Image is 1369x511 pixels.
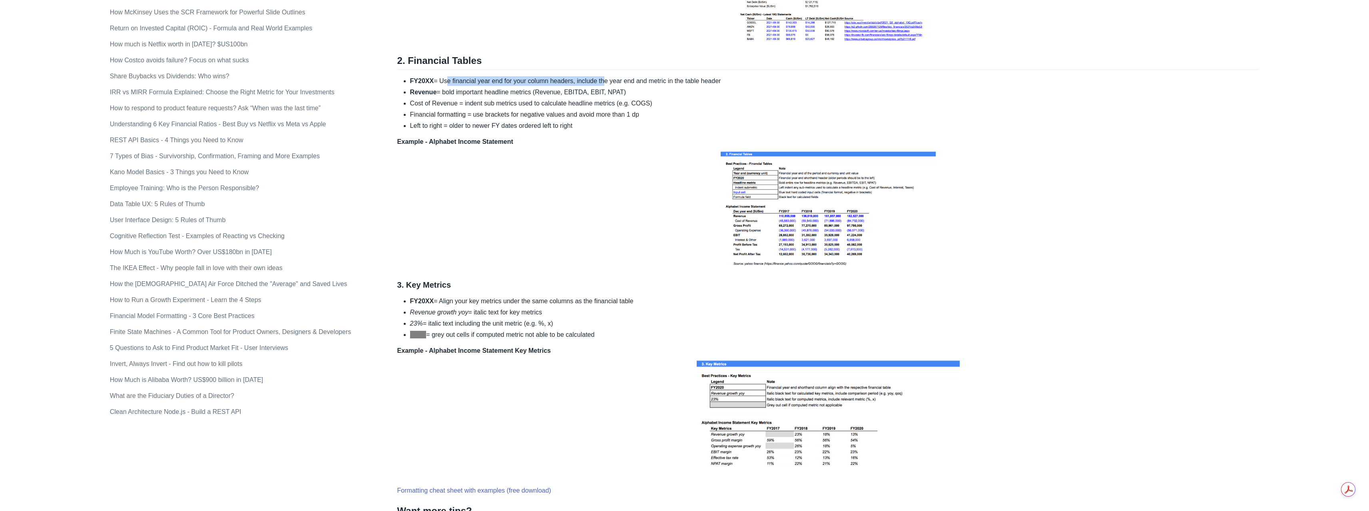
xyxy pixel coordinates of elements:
h2: 2. Financial Tables [397,55,1259,70]
a: How Costco avoids failure? Focus on what sucks [110,57,249,64]
a: Clean Architecture Node.js - Build a REST API [110,408,241,415]
a: 7 Types of Bias - Survivorship, Confirmation, Framing and More Examples [110,153,320,159]
li: = grey out cells if computed metric not able to be calculated [410,330,1259,340]
em: 23% [410,320,423,327]
a: The IKEA Effect - Why people fall in love with their own ideas [110,264,283,271]
a: What are the Fiduciary Duties of a Director? [110,392,234,399]
a: Return on Invested Capital (ROIC) - Formula and Real World Examples [110,25,313,32]
a: Understanding 6 Key Financial Ratios - Best Buy vs Netflix vs Meta vs Apple [110,121,326,127]
a: REST API Basics - 4 Things you Need to Know [110,137,243,143]
span: Grey [410,331,426,338]
a: Data Table UX: 5 Rules of Thumb [110,201,205,207]
li: Cost of Revenue = indent sub metrics used to calculate headline metrics (e.g. COGS) [410,99,1259,108]
a: Formatting cheat sheet with examples (free download) [397,487,551,494]
a: User Interface Design: 5 Rules of Thumb [110,217,226,223]
strong: Example - Alphabet Income Statement [397,138,513,145]
a: Financial Model Formatting - 3 Core Best Practices [110,312,255,319]
a: IRR vs MIRR Formula Explained: Choose the Right Metric for Your Investments [110,89,335,95]
li: = italic text for key metrics [410,308,1259,317]
h3: 3. Key Metrics [397,280,1259,290]
a: How McKinsey Uses the SCR Framework for Powerful Slide Outlines [110,9,305,16]
a: How to respond to product feature requests? Ask “When was the last time” [110,105,321,111]
a: How the [DEMOGRAPHIC_DATA] Air Force Ditched the "Average" and Saved Lives [110,280,347,287]
li: = italic text including the unit metric (e.g. %, x) [410,319,1259,328]
a: Employee Training: Who is the Person Responsible? [110,185,259,191]
strong: FY20XX [410,78,434,84]
a: Cognitive Reflection Test - Examples of Reacting vs Checking [110,233,285,239]
a: Kano Model Basics - 3 Things you Need to Know [110,169,249,175]
strong: Example - Alphabet Income Statement Key Metrics [397,347,551,354]
a: 5 Questions to Ask to Find Product Market Fit - User Interviews [110,344,288,351]
img: TABLE [719,147,938,270]
a: How Much is YouTube Worth? Over US$180bn in [DATE] [110,249,272,255]
a: How much is Netflix worth in [DATE]? $US100bn [110,41,248,48]
a: Finite State Machines - A Common Tool for Product Owners, Designers & Developers [110,328,351,335]
a: Invert, Always Invert - Find out how to kill pilots [110,360,243,367]
li: = Align your key metrics under the same columns as the financial table [410,296,1259,306]
em: Revenue growth yoy [410,309,468,316]
li: Financial formatting = use brackets for negative values and avoid more than 1 dp [410,110,1259,119]
li: = bold important headline metrics (Revenue, EBITDA, EBIT, NPAT) [410,87,1259,97]
a: How to Run a Growth Experiment - Learn the 4 Steps [110,296,261,303]
img: METRIC [695,356,962,479]
a: How Much is Alibaba Worth? US$900 billion in [DATE] [110,376,263,383]
li: Left to right = older to newer FY dates ordered left to right [410,121,1259,131]
a: Share Buybacks vs Dividends: Who wins? [110,73,229,80]
strong: Revenue [410,89,437,95]
strong: FY20XX [410,298,434,304]
li: = Use financial year end for your column headers, include the year end and metric in the table he... [410,76,1259,86]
